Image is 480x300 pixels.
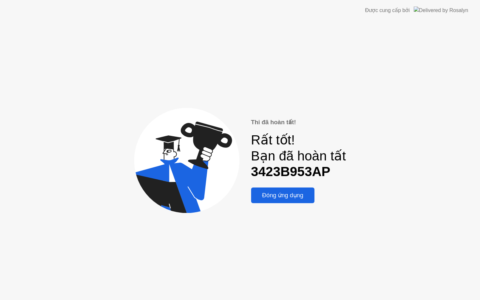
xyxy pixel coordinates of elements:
[253,192,312,199] div: Đóng ứng dụng
[365,7,410,14] div: Được cung cấp bởi
[251,164,330,179] b: 3423B953AP
[251,132,346,180] div: Rất tốt! Bạn đã hoàn tất
[251,187,314,203] button: Đóng ứng dụng
[414,7,468,14] img: Delivered by Rosalyn
[251,118,346,127] div: Thi đã hoàn tất!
